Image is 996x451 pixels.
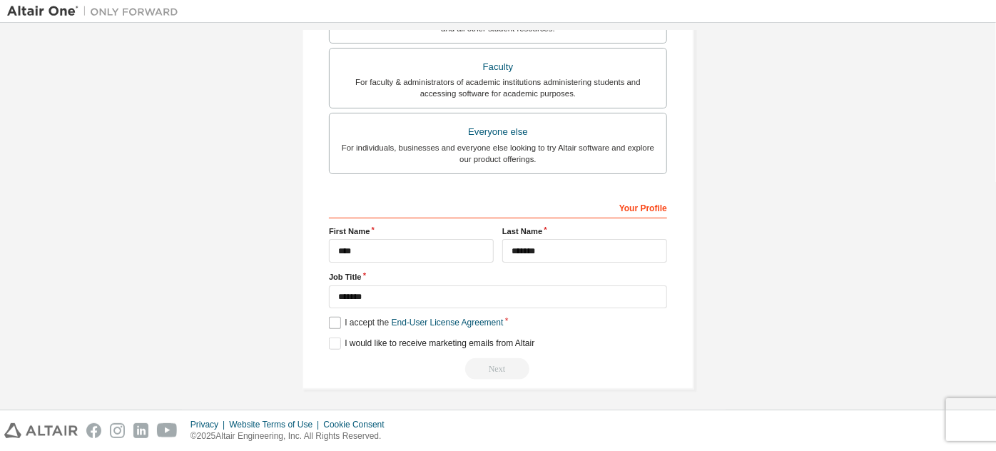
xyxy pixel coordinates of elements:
[338,76,658,99] div: For faculty & administrators of academic institutions administering students and accessing softwa...
[329,317,503,329] label: I accept the
[157,423,178,438] img: youtube.svg
[4,423,78,438] img: altair_logo.svg
[7,4,186,19] img: Altair One
[190,430,393,442] p: © 2025 Altair Engineering, Inc. All Rights Reserved.
[502,225,667,237] label: Last Name
[323,419,392,430] div: Cookie Consent
[338,142,658,165] div: For individuals, businesses and everyone else looking to try Altair software and explore our prod...
[133,423,148,438] img: linkedin.svg
[338,122,658,142] div: Everyone else
[110,423,125,438] img: instagram.svg
[329,358,667,380] div: Read and acccept EULA to continue
[392,318,504,328] a: End-User License Agreement
[86,423,101,438] img: facebook.svg
[229,419,323,430] div: Website Terms of Use
[190,419,229,430] div: Privacy
[329,338,534,350] label: I would like to receive marketing emails from Altair
[329,196,667,218] div: Your Profile
[329,271,667,283] label: Job Title
[338,57,658,77] div: Faculty
[329,225,494,237] label: First Name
